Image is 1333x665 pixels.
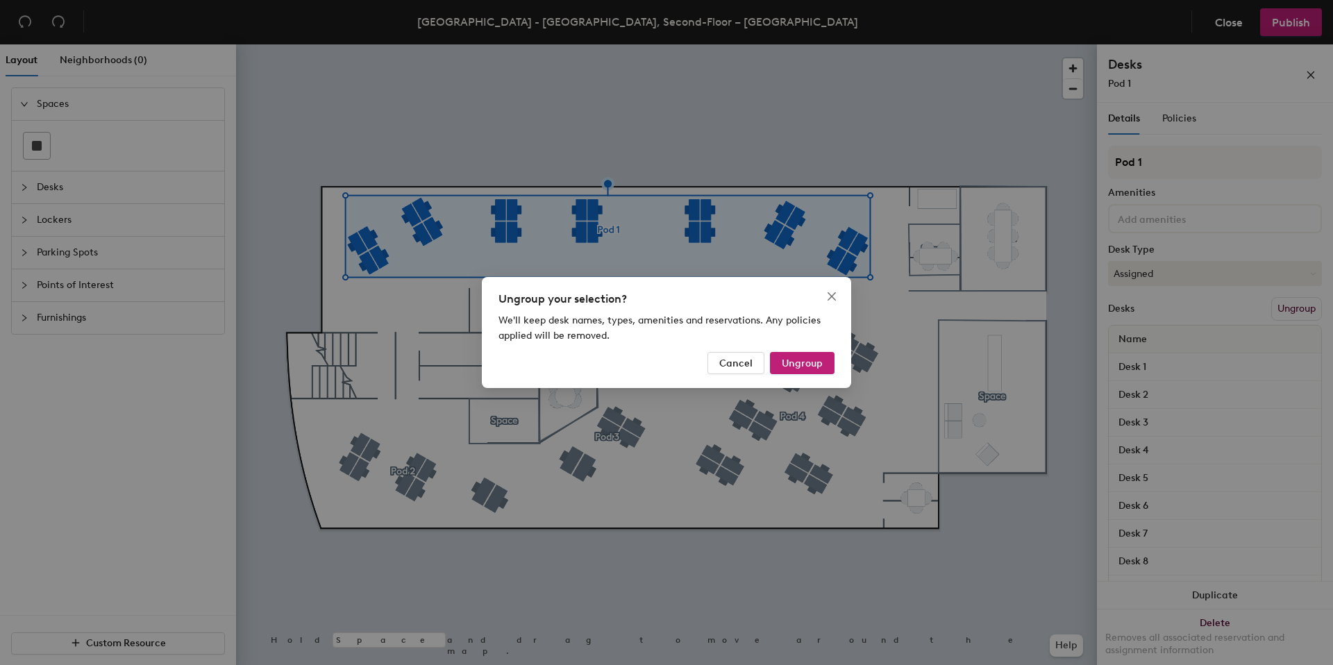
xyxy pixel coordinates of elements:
[498,314,821,342] span: We'll keep desk names, types, amenities and reservations. Any policies applied will be removed.
[826,291,837,302] span: close
[770,352,835,374] button: Ungroup
[719,357,753,369] span: Cancel
[821,285,843,308] button: Close
[782,357,823,369] span: Ungroup
[707,352,764,374] button: Cancel
[821,291,843,302] span: Close
[498,291,835,308] div: Ungroup your selection?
